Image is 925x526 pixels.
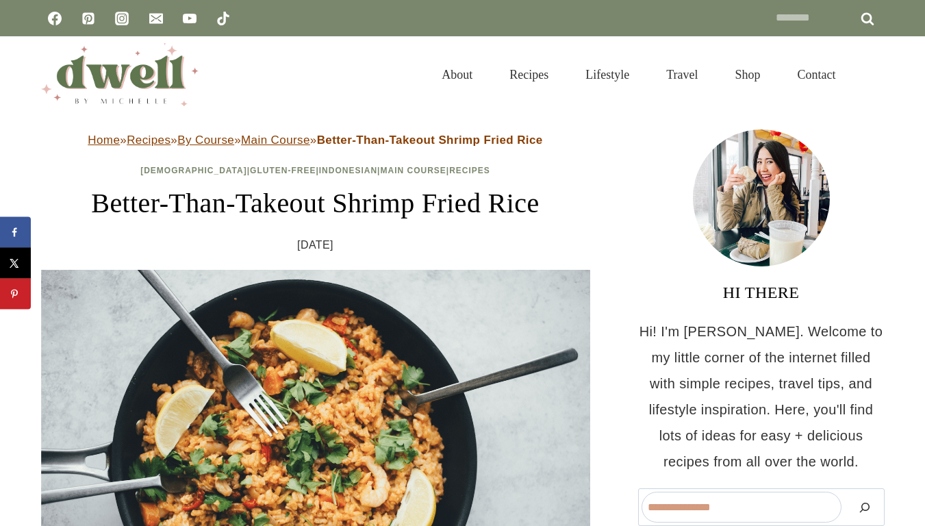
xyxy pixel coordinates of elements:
a: Recipes [491,51,567,99]
a: Email [142,5,170,32]
span: | | | | [140,166,490,175]
h3: HI THERE [638,280,885,305]
a: Recipes [127,134,170,147]
a: Instagram [108,5,136,32]
a: [DEMOGRAPHIC_DATA] [140,166,247,175]
time: [DATE] [297,235,333,255]
a: Shop [716,51,778,99]
p: Hi! I'm [PERSON_NAME]. Welcome to my little corner of the internet filled with simple recipes, tr... [638,318,885,475]
a: Gluten-Free [250,166,316,175]
img: DWELL by michelle [41,43,199,106]
span: » » » » [88,134,542,147]
strong: Better-Than-Takeout Shrimp Fried Rice [317,134,543,147]
a: By Course [177,134,234,147]
a: Pinterest [75,5,102,32]
a: YouTube [176,5,203,32]
a: Recipes [449,166,490,175]
button: Search [848,492,881,523]
button: View Search Form [861,63,885,86]
a: About [423,51,491,99]
a: Travel [648,51,716,99]
a: Main Course [241,134,310,147]
nav: Primary Navigation [423,51,854,99]
h1: Better-Than-Takeout Shrimp Fried Rice [41,183,590,224]
a: Contact [779,51,854,99]
a: Main Course [380,166,446,175]
a: Facebook [41,5,68,32]
a: Lifestyle [567,51,648,99]
a: Indonesian [319,166,377,175]
a: Home [88,134,120,147]
a: TikTok [210,5,237,32]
